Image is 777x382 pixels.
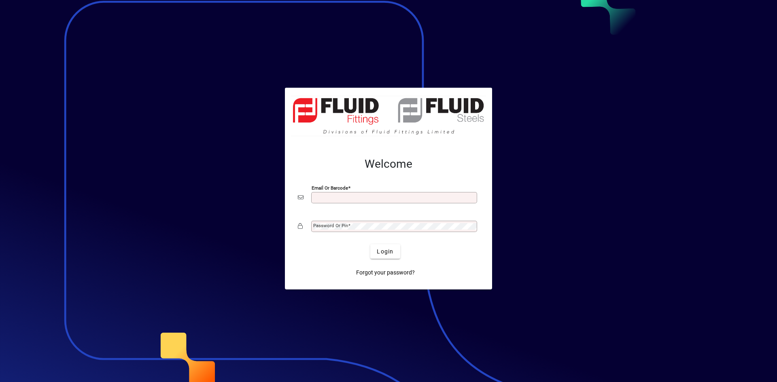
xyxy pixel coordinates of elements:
[377,247,393,256] span: Login
[313,223,348,228] mat-label: Password or Pin
[298,157,479,171] h2: Welcome
[312,185,348,191] mat-label: Email or Barcode
[370,244,400,259] button: Login
[353,265,418,280] a: Forgot your password?
[356,268,415,277] span: Forgot your password?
